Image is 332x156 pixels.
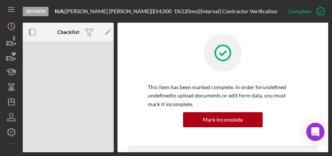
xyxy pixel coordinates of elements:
div: [PERSON_NAME] [PERSON_NAME] | [66,8,152,14]
b: Checklist [57,29,79,35]
div: | [55,8,66,14]
div: | [Internal] Contractor Verification [198,8,277,14]
div: Complete [288,4,311,19]
div: 120 mo [181,8,198,14]
div: 1 % [174,8,181,14]
p: This item has been marked complete. In order for undefined undefined to upload documents or edit ... [148,83,298,108]
div: Open Intercom Messenger [306,123,324,141]
span: $14,000 [152,8,172,14]
button: Mark Incomplete [183,112,263,127]
b: N/A [55,8,64,14]
button: Complete [281,4,328,19]
div: Mark Incomplete [203,112,243,127]
div: Decision [23,7,49,16]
